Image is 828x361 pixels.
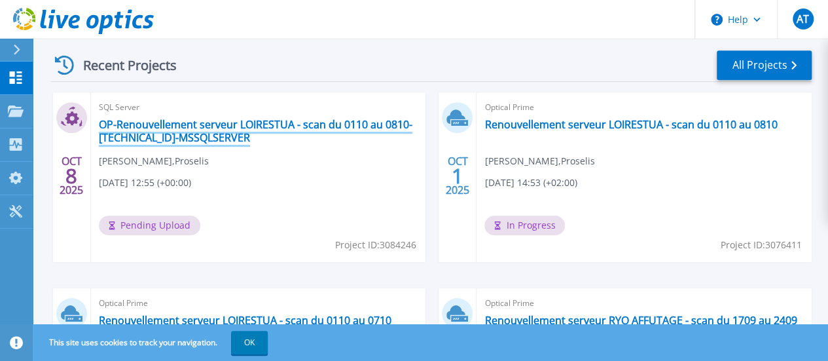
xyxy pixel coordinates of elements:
[99,100,418,115] span: SQL Server
[231,331,268,354] button: OK
[99,154,209,168] span: [PERSON_NAME] , Proselis
[65,170,77,181] span: 8
[484,118,777,131] a: Renouvellement serveur LOIRESTUA - scan du 0110 au 0810
[59,152,84,200] div: OCT 2025
[99,296,418,311] span: Optical Prime
[484,154,594,168] span: [PERSON_NAME] , Proselis
[484,296,804,311] span: Optical Prime
[797,14,809,24] span: AT
[36,331,268,354] span: This site uses cookies to track your navigation.
[99,176,191,190] span: [DATE] 12:55 (+00:00)
[50,49,194,81] div: Recent Projects
[717,50,812,80] a: All Projects
[721,238,802,252] span: Project ID: 3076411
[452,170,463,181] span: 1
[99,118,418,144] a: OP-Renouvellement serveur LOIRESTUA - scan du 0110 au 0810-[TECHNICAL_ID]-MSSQLSERVER
[99,216,200,235] span: Pending Upload
[99,314,391,327] a: Renouvellement serveur LOIRESTUA - scan du 0110 au 0710
[484,100,804,115] span: Optical Prime
[484,216,565,235] span: In Progress
[484,176,577,190] span: [DATE] 14:53 (+02:00)
[484,314,797,327] a: Renouvellement serveur RYO AFFUTAGE - scan du 1709 au 2409
[334,238,416,252] span: Project ID: 3084246
[445,152,470,200] div: OCT 2025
